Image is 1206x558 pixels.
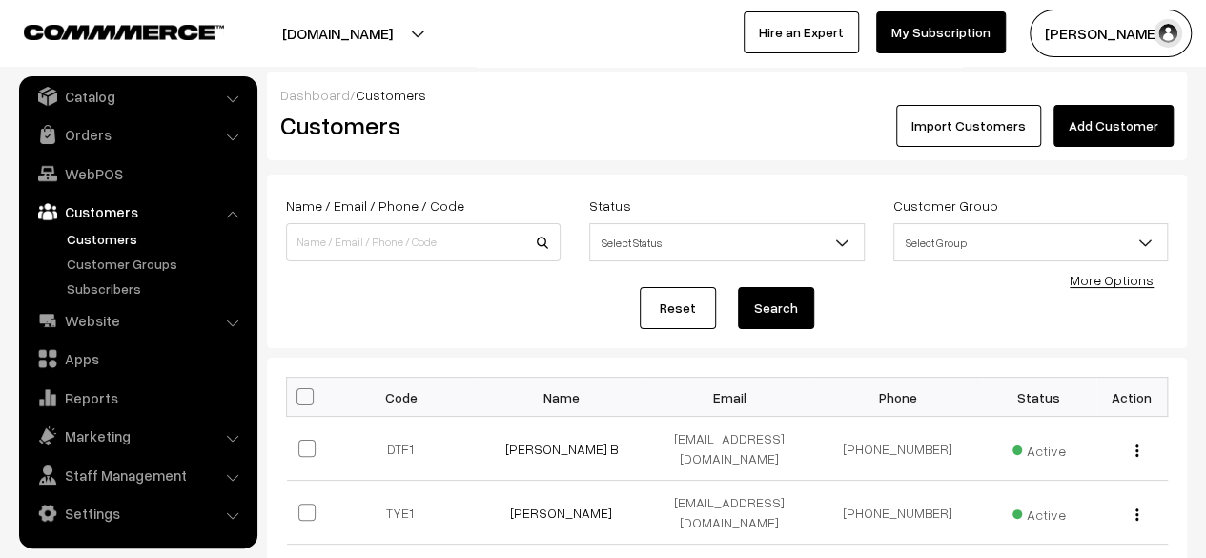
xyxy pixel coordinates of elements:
a: Website [24,303,251,338]
img: Menu [1135,508,1138,521]
button: [DOMAIN_NAME] [215,10,460,57]
label: Name / Email / Phone / Code [286,196,464,216]
th: Action [1096,378,1168,417]
input: Name / Email / Phone / Code [286,223,561,261]
span: Select Status [590,226,863,259]
button: [PERSON_NAME] [1030,10,1192,57]
span: Active [1012,500,1066,525]
a: Apps [24,341,251,376]
a: Marketing [24,419,251,453]
button: Search [738,287,814,329]
a: Staff Management [24,458,251,492]
label: Customer Group [893,196,998,216]
a: Add Customer [1053,105,1174,147]
a: COMMMERCE [24,19,191,42]
a: Dashboard [280,87,350,103]
span: Select Group [893,223,1168,261]
td: DTF1 [335,417,478,481]
a: Reports [24,381,251,415]
td: [EMAIL_ADDRESS][DOMAIN_NAME] [645,417,813,481]
a: Settings [24,496,251,530]
img: Menu [1135,444,1138,457]
a: WebPOS [24,156,251,191]
span: Select Status [589,223,864,261]
th: Name [478,378,645,417]
a: Subscribers [62,279,251,299]
a: My Subscription [876,11,1006,53]
a: Customers [62,229,251,249]
td: TYE1 [335,481,478,545]
th: Status [982,378,1096,417]
td: [PHONE_NUMBER] [813,481,981,545]
span: Customers [356,87,426,103]
a: More Options [1070,272,1154,288]
span: Select Group [894,226,1167,259]
a: Reset [640,287,716,329]
td: [PHONE_NUMBER] [813,417,981,481]
a: Customers [24,195,251,229]
div: / [280,85,1174,105]
a: Catalog [24,79,251,114]
th: Phone [813,378,981,417]
a: Import Customers [896,105,1041,147]
th: Email [645,378,813,417]
label: Status [589,196,630,216]
a: Hire an Expert [744,11,859,53]
a: [PERSON_NAME] B [505,441,618,457]
td: [EMAIL_ADDRESS][DOMAIN_NAME] [645,481,813,545]
img: COMMMERCE [24,25,224,39]
h2: Customers [280,111,713,140]
img: user [1154,19,1182,48]
span: Active [1012,436,1066,461]
a: Customer Groups [62,254,251,274]
a: [PERSON_NAME] [510,505,612,521]
a: Orders [24,117,251,152]
th: Code [335,378,478,417]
